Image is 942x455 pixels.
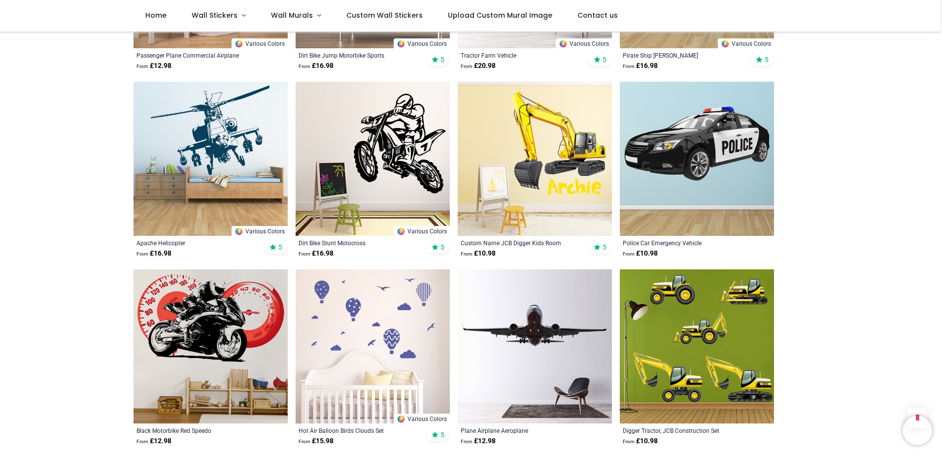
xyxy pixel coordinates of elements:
a: Various Colors [394,38,450,48]
img: Color Wheel [397,39,405,48]
a: Dirt Bike Stunt Motocross [299,239,417,247]
a: Various Colors [232,38,288,48]
span: 5 [603,243,606,252]
img: Color Wheel [235,39,243,48]
a: Custom Name JCB Digger Kids Room [461,239,579,247]
img: Dirt Bike Stunt Motocross Wall Sticker [296,82,450,236]
span: From [461,64,472,69]
strong: £ 12.98 [461,436,496,446]
span: 5 [440,243,444,252]
img: Custom Name JCB Digger Wall Sticker Personalised Kids Room Decal [458,82,612,236]
a: Pirate Ship [PERSON_NAME] [623,51,741,59]
strong: £ 16.98 [623,61,658,71]
span: 5 [765,55,769,64]
span: 5 [603,55,606,64]
span: From [623,439,635,444]
span: Contact us [577,10,618,20]
strong: £ 12.98 [136,61,171,71]
span: From [136,439,148,444]
strong: £ 16.98 [299,249,334,259]
img: Hot Air Balloon Birds Clouds Wall Sticker Set [296,269,450,423]
strong: £ 15.98 [299,436,334,446]
img: Black Motorbike Red Speedo Wall Sticker [134,269,288,423]
span: From [623,251,635,257]
img: Digger Tractor, JCB Construction Wall Sticker Set [620,269,774,423]
a: Various Colors [718,38,774,48]
strong: £ 16.98 [299,61,334,71]
a: Plane Airplane Aeroplane [461,426,579,434]
span: From [299,64,310,69]
img: Color Wheel [559,39,568,48]
a: Hot Air Balloon Birds Clouds Set [299,426,417,434]
strong: £ 16.98 [136,249,171,259]
span: 5 [440,430,444,439]
strong: £ 10.98 [461,249,496,259]
span: Wall Murals [271,10,313,20]
strong: £ 12.98 [136,436,171,446]
a: Black Motorbike Red Speedo [136,426,255,434]
strong: £ 10.98 [623,249,658,259]
strong: £ 10.98 [623,436,658,446]
a: Digger Tractor, JCB Construction Set [623,426,741,434]
img: Plane Airplane Aeroplane Wall Sticker [458,269,612,423]
span: From [136,64,148,69]
a: Tractor Farm Vehicle [461,51,579,59]
a: Various Colors [232,226,288,236]
span: From [299,439,310,444]
span: 5 [440,55,444,64]
span: From [623,64,635,69]
span: Custom Wall Stickers [346,10,423,20]
img: Police Car Emergency Vehicle Wall Sticker [620,82,774,236]
span: From [461,439,472,444]
span: From [136,251,148,257]
img: Color Wheel [721,39,730,48]
img: Apache Helicopter Wall Sticker [134,82,288,236]
span: From [461,251,472,257]
span: Upload Custom Mural Image [448,10,552,20]
span: Wall Stickers [192,10,237,20]
a: Various Colors [556,38,612,48]
a: Various Colors [394,226,450,236]
span: 5 [278,243,282,252]
a: Various Colors [394,414,450,423]
strong: £ 20.98 [461,61,496,71]
img: Color Wheel [397,415,405,423]
img: Color Wheel [235,227,243,236]
a: Police Car Emergency Vehicle [623,239,741,247]
a: Passenger Plane Commercial Airplane [136,51,255,59]
span: Home [145,10,167,20]
a: Apache Helicopter [136,239,255,247]
iframe: Brevo live chat [903,416,932,445]
span: From [299,251,310,257]
a: Dirt Bike Jump Motorbike Sports [299,51,417,59]
img: Color Wheel [397,227,405,236]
